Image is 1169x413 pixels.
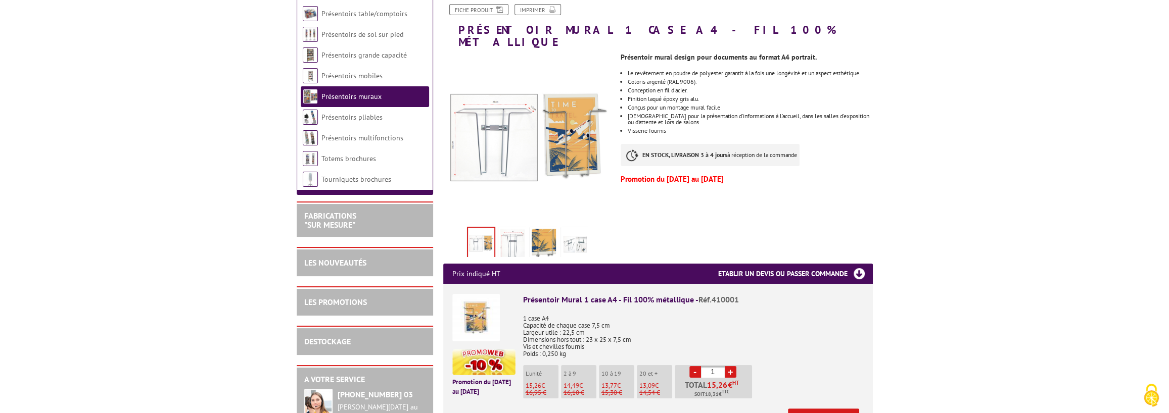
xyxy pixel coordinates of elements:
strong: EN STOCK, LIVRAISON 3 à 4 jours [642,151,727,159]
p: € [564,382,596,389]
a: Tourniquets brochures [321,175,391,184]
li: Le revêtement en poudre de polyester garantit à la fois une longévité et un aspect esthétique. [628,70,872,76]
p: Promotion du [DATE] au [DATE] [452,378,516,396]
p: L'unité [526,370,558,377]
span: 18,31 [705,390,719,398]
span: € [728,381,732,389]
p: 16,95 € [526,389,558,396]
p: Promotion du [DATE] au [DATE] [621,176,872,182]
p: € [601,382,634,389]
img: Totems brochures [303,151,318,166]
sup: TTC [722,389,729,394]
img: Tourniquets brochures [303,172,318,187]
a: FABRICATIONS"Sur Mesure" [304,211,356,230]
p: à réception de la commande [621,144,800,166]
img: Présentoirs mobiles [303,68,318,83]
li: [DEMOGRAPHIC_DATA] pour la présentation d’informations à l’accueil, dans les salles d’exposition ... [628,113,872,125]
h2: A votre service [304,375,426,384]
img: Cookies (fenêtre modale) [1139,383,1164,408]
img: porte_brochures_muraux_100_metallique_6a4_zoom_410001.jpg [563,229,587,260]
p: Prix indiqué HT [452,264,500,284]
a: Présentoirs table/comptoirs [321,9,407,18]
img: porte_brochures_muraux_100_metallique_1a4_new_410001.jpg [443,53,614,223]
li: Conception en fil d'acier. [628,87,872,93]
img: Présentoirs grande capacité [303,47,318,63]
li: Conçus pour un montage mural facile [628,105,872,111]
img: Présentoirs pliables [303,110,318,125]
p: 10 à 19 [601,370,634,377]
a: Fiche produit [449,4,508,15]
img: Présentoirs muraux [303,89,318,104]
img: promotion [452,349,516,375]
li: Visserie fournis [628,128,872,134]
p: 20 et + [639,370,672,377]
strong: Présentoir mural design pour documents au format A4 portrait. [621,53,817,62]
a: Présentoirs pliables [321,113,383,122]
a: - [689,366,701,378]
span: 13,09 [639,381,655,390]
img: porte_brochures_muraux_100_metallique_6a4_zoom_2_410001.jpg [532,229,556,260]
img: porte_brochures_muraux_100_metallique_6a4_schema_410001.jpg [500,229,525,260]
a: Présentoirs mobiles [321,71,383,80]
p: 1 case A4 Capacité de chaque case 7,5 cm Largeur utile : 22,5 cm Dimensions hors tout : 23 x 25 x... [523,308,864,357]
li: Coloris argenté (RAL 9006). [628,79,872,85]
li: Finition laqué époxy gris alu. [628,96,872,102]
a: + [725,366,736,378]
img: Présentoirs multifonctions [303,130,318,145]
div: Présentoir Mural 1 case A4 - Fil 100% métallique - [523,294,864,305]
p: Total [677,381,752,398]
h3: Etablir un devis ou passer commande [718,264,873,284]
span: Réf.410001 [698,294,739,304]
strong: [PHONE_NUMBER] 03 [338,389,413,399]
span: Soit € [694,390,729,398]
img: porte_brochures_muraux_100_metallique_1a4_new_410001.jpg [468,228,494,259]
span: 15,26 [526,381,541,390]
a: Présentoirs muraux [321,92,382,101]
sup: HT [732,379,739,386]
img: Présentoirs de sol sur pied [303,27,318,42]
img: Présentoirs table/comptoirs [303,6,318,21]
p: 15,30 € [601,389,634,396]
a: LES PROMOTIONS [304,297,367,307]
a: Présentoirs multifonctions [321,133,403,142]
button: Cookies (fenêtre modale) [1134,379,1169,413]
p: 2 à 9 [564,370,596,377]
a: DESTOCKAGE [304,336,351,346]
span: 15,26 [707,381,728,389]
a: Présentoirs de sol sur pied [321,30,403,39]
a: Présentoirs grande capacité [321,50,407,60]
a: Imprimer [515,4,561,15]
p: 16,10 € [564,389,596,396]
p: 14,54 € [639,389,672,396]
a: Totems brochures [321,154,376,163]
span: 13,77 [601,381,617,390]
span: 14,49 [564,381,579,390]
a: LES NOUVEAUTÉS [304,257,366,268]
p: € [526,382,558,389]
img: Présentoir Mural 1 case A4 - Fil 100% métallique [452,294,500,341]
p: € [639,382,672,389]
